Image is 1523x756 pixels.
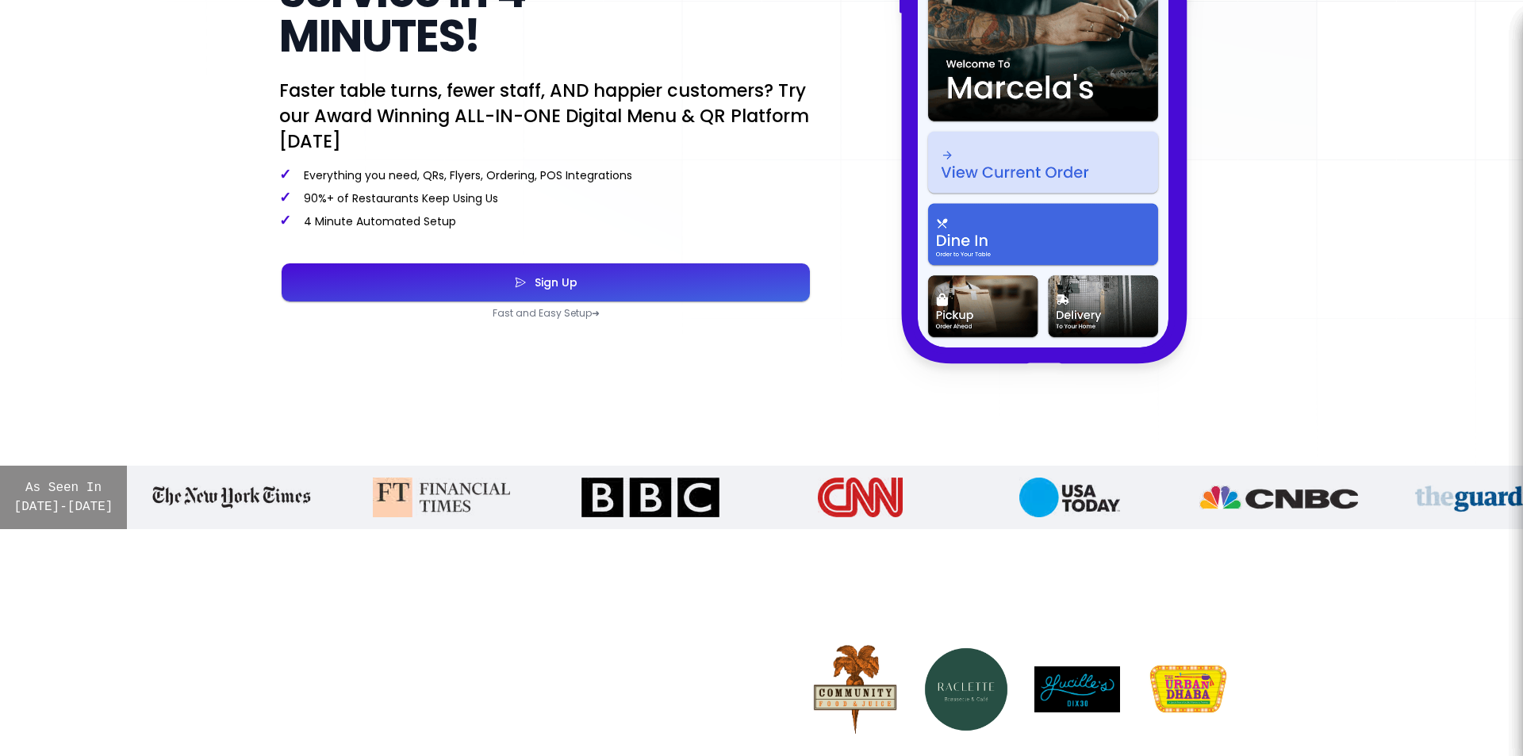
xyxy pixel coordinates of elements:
p: Faster table turns, fewer staff, AND happier customers? Try our Award Winning ALL-IN-ONE Digital ... [279,78,812,154]
img: Hotel [1133,648,1244,730]
p: 4 Minute Automated Setup [279,213,812,229]
img: Hotel [800,631,911,747]
img: Hotel [1022,654,1133,725]
p: Everything you need, QRs, Flyers, Ordering, POS Integrations [279,167,812,183]
p: 90%+ of Restaurants Keep Using Us [279,190,812,206]
span: ✓ [279,187,291,207]
p: Fast and Easy Setup ➜ [279,307,812,320]
img: Hotel [911,634,1022,745]
span: ✓ [279,164,291,184]
div: Sign Up [527,277,577,288]
button: Sign Up [282,263,810,301]
span: ✓ [279,210,291,230]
